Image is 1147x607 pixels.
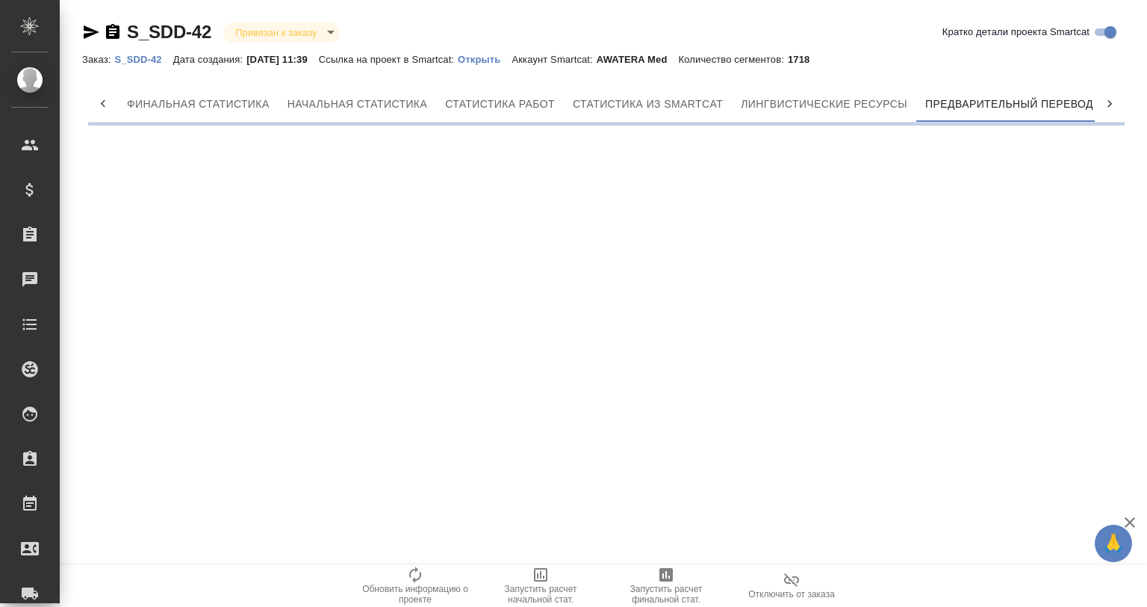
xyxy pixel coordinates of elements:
[942,25,1090,40] span: Кратко детали проекта Smartcat
[319,54,458,65] p: Ссылка на проект в Smartcat:
[104,23,122,41] button: Скопировать ссылку
[82,23,100,41] button: Скопировать ссылку для ЯМессенджера
[573,95,723,114] span: Статистика из Smartcat
[597,54,679,65] p: AWATERA Med
[223,22,339,43] div: Привязан к заказу
[231,26,321,39] button: Привязан к заказу
[173,54,246,65] p: Дата создания:
[127,22,211,42] a: S_SDD-42
[458,54,512,65] p: Открыть
[127,95,270,114] span: Финальная статистика
[788,54,821,65] p: 1718
[287,95,428,114] span: Начальная статистика
[114,52,172,65] a: S_SDD-42
[445,95,555,114] span: Статистика работ
[458,52,512,65] a: Открыть
[114,54,172,65] p: S_SDD-42
[1101,528,1126,559] span: 🙏
[246,54,319,65] p: [DATE] 11:39
[741,95,907,114] span: Лингвистические ресурсы
[679,54,788,65] p: Количество сегментов:
[82,54,114,65] p: Заказ:
[1095,525,1132,562] button: 🙏
[925,95,1093,114] span: Предварительный перевод
[512,54,596,65] p: Аккаунт Smartcat:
